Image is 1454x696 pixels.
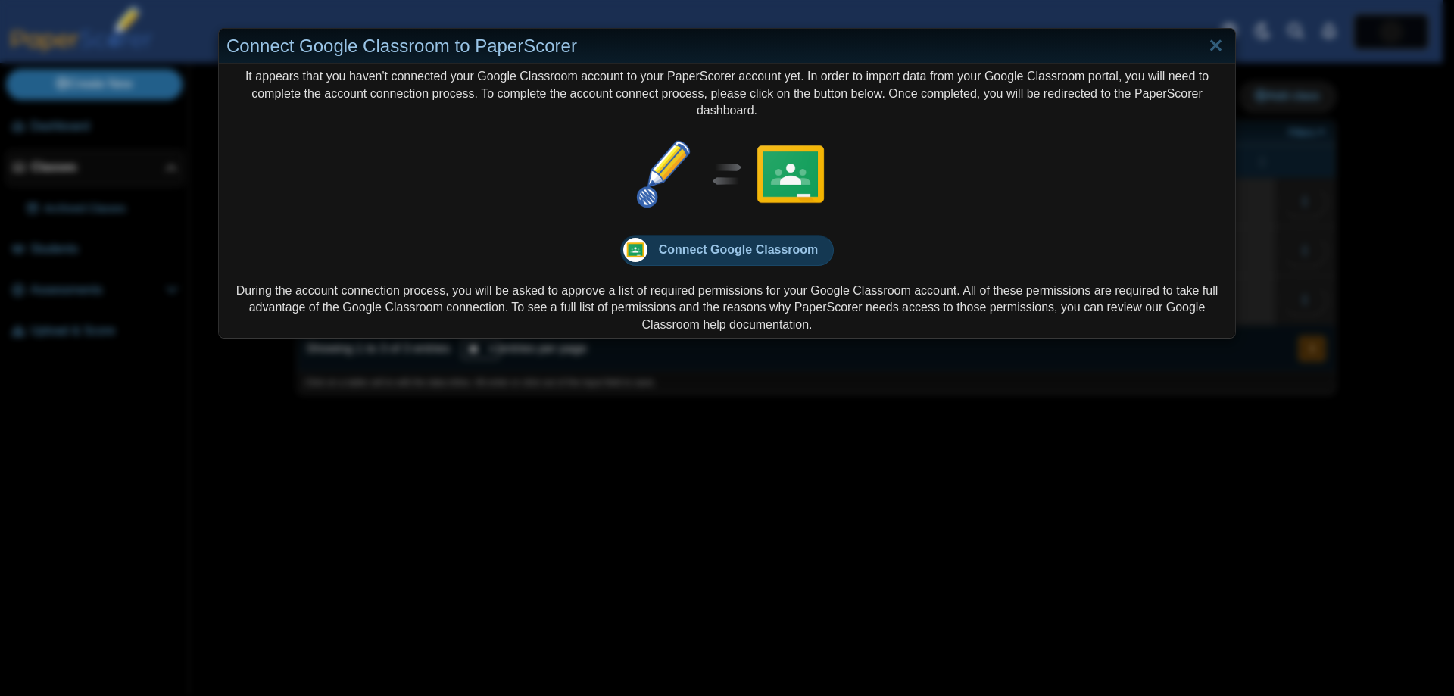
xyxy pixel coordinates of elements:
a: Close [1204,33,1228,59]
img: paper-scorer-favicon.png [626,136,701,212]
div: Connect Google Classroom to PaperScorer [219,29,1235,64]
div: It appears that you haven't connected your Google Classroom account to your PaperScorer account y... [219,64,1235,338]
span: Connect Google Classroom [659,243,819,256]
img: google-classroom-logo.png [753,136,828,212]
img: sync.svg [701,164,753,185]
a: Connect Google Classroom [620,235,835,265]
